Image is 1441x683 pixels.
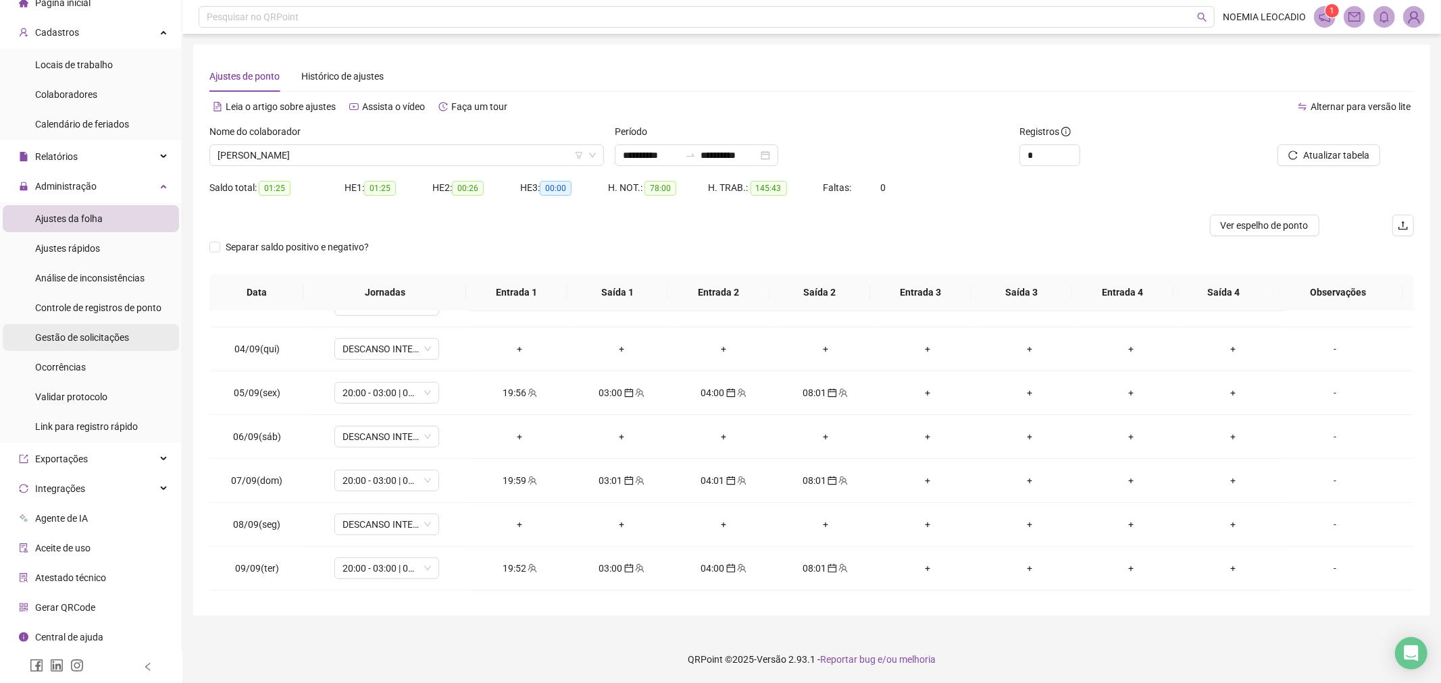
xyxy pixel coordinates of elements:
footer: QRPoint © 2025 - 2.93.1 - [182,636,1441,683]
span: Ajustes rápidos [35,243,100,254]
span: team [634,388,644,398]
div: + [582,429,662,444]
div: + [1193,561,1273,576]
span: team [526,564,537,573]
span: Validar protocolo [35,391,107,402]
span: info-circle [1061,127,1071,136]
div: + [1193,341,1273,356]
div: + [989,473,1069,488]
div: + [1091,385,1171,400]
div: 08:01 [785,561,865,576]
span: 00:00 [540,181,572,196]
span: Registros [1019,124,1071,139]
span: Versão [757,654,786,665]
div: 04:01 [684,473,764,488]
div: 04:00 [684,561,764,576]
span: team [736,476,747,485]
div: + [480,429,560,444]
span: 0 [881,182,886,193]
span: Link para registro rápido [35,421,138,432]
th: Data [209,274,303,311]
th: Observações [1274,274,1402,311]
div: Open Intercom Messenger [1395,637,1427,670]
div: 19:59 [480,473,560,488]
span: Leia o artigo sobre ajustes [226,101,336,112]
span: Faltas: [824,182,854,193]
div: + [1193,517,1273,532]
div: 19:52 [480,561,560,576]
span: audit [19,543,28,553]
span: Gestão de solicitações [35,332,129,343]
span: mail [1348,11,1361,23]
span: file-text [213,102,222,111]
div: + [480,341,560,356]
span: Faça um tour [451,101,507,112]
div: + [887,429,967,444]
div: + [684,517,764,532]
div: + [887,341,967,356]
span: Ocorrências [35,362,86,373]
span: Cadastros [35,27,79,38]
span: 04/09(qui) [234,344,280,354]
span: calendar [623,476,634,485]
span: export [19,454,28,464]
span: NOEMIA LEOCADIO [1223,9,1306,24]
div: + [684,429,764,444]
div: Saldo total: [209,180,345,196]
span: swap-right [685,150,696,161]
span: facebook [30,659,43,672]
span: history [438,102,448,111]
span: team [736,564,747,573]
div: - [1295,385,1375,400]
span: Observações [1285,285,1392,300]
span: Alternar para versão lite [1311,101,1411,112]
span: left [143,662,153,672]
div: + [1091,517,1171,532]
span: 01:25 [364,181,396,196]
div: + [480,517,560,532]
span: Ver espelho de ponto [1221,218,1309,233]
span: team [526,388,537,398]
span: 08/09(seg) [233,519,280,530]
div: + [989,429,1069,444]
span: calendar [725,476,736,485]
span: Central de ajuda [35,632,103,643]
span: team [526,476,537,485]
span: calendar [623,564,634,573]
span: 145:43 [751,181,787,196]
div: + [684,341,764,356]
span: Relatórios [35,151,78,162]
th: Saída 1 [567,274,669,311]
div: + [1193,429,1273,444]
span: Ajustes de ponto [209,71,280,82]
span: Atestado técnico [35,572,106,583]
span: 20:00 - 03:00 | 04:00 - 08:00 [343,558,431,578]
span: 09/09(ter) [235,563,279,574]
span: DESCANSO INTER-JORNADA [343,339,431,359]
sup: 1 [1325,4,1339,18]
div: - [1295,561,1375,576]
span: Agente de IA [35,513,88,524]
div: + [785,341,865,356]
div: HE 3: [520,180,608,196]
span: Ajustes da folha [35,213,103,224]
span: team [837,388,848,398]
div: + [989,385,1069,400]
th: Jornadas [303,274,466,311]
span: 05/09(sex) [234,387,280,398]
div: + [887,561,967,576]
div: HE 1: [345,180,432,196]
span: upload [1398,220,1409,231]
div: + [989,561,1069,576]
span: info-circle [19,632,28,642]
span: Aceite de uso [35,543,91,553]
div: H. NOT.: [608,180,709,196]
div: 03:01 [582,473,662,488]
span: DESCANSO INTER-JORNADA [343,427,431,447]
span: 78:00 [644,181,676,196]
span: notification [1319,11,1331,23]
span: 1 [1330,6,1335,16]
div: - [1295,517,1375,532]
span: youtube [349,102,359,111]
span: Calendário de feriados [35,119,129,130]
